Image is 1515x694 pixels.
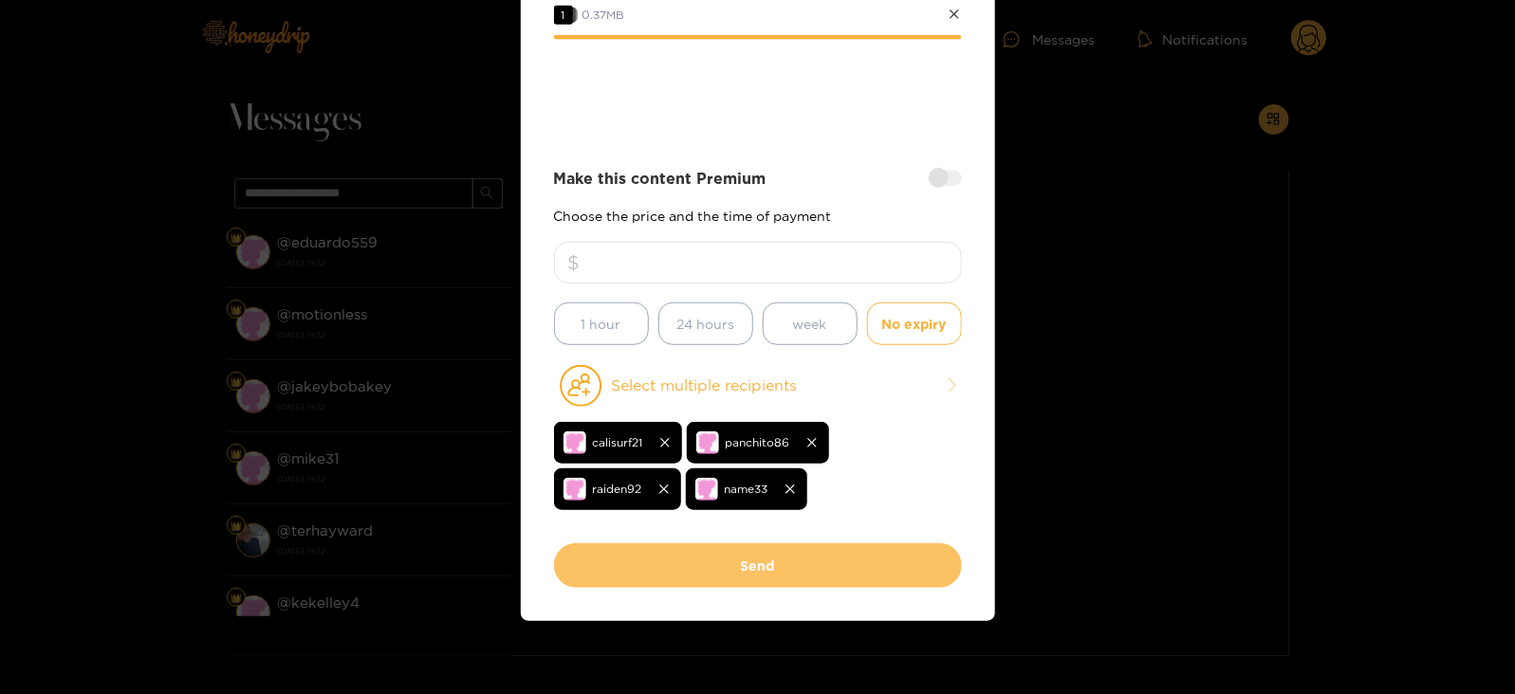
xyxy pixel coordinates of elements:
[582,9,625,21] span: 0.37 MB
[554,6,573,25] span: 1
[793,313,827,335] span: week
[554,209,962,223] p: Choose the price and the time of payment
[582,313,621,335] span: 1 hour
[658,302,753,345] button: 24 hours
[564,478,586,501] img: no-avatar.png
[593,478,642,500] span: raiden92
[554,168,767,190] strong: Make this content Premium
[695,478,718,501] img: no-avatar.png
[725,478,768,500] span: name33
[554,364,962,408] button: Select multiple recipients
[554,543,962,588] button: Send
[676,313,734,335] span: 24 hours
[882,313,947,335] span: No expiry
[726,431,790,453] span: panchito86
[554,302,649,345] button: 1 hour
[696,431,719,454] img: no-avatar.png
[564,431,586,454] img: no-avatar.png
[763,302,858,345] button: week
[867,302,962,345] button: No expiry
[593,431,643,453] span: calisurf21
